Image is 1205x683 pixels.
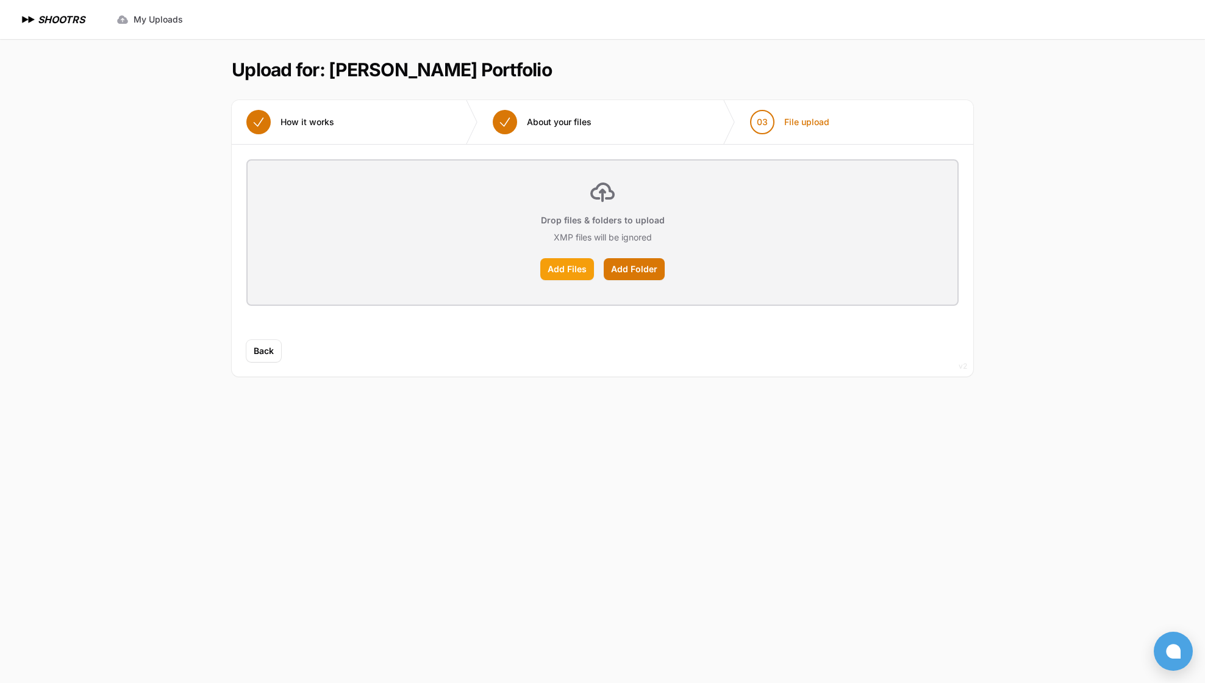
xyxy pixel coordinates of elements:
[784,116,829,128] span: File upload
[1154,632,1193,671] button: Open chat window
[478,100,606,144] button: About your files
[554,231,652,244] p: XMP files will be ignored
[735,100,844,144] button: 03 File upload
[232,100,349,144] button: How it works
[527,116,592,128] span: About your files
[134,13,183,26] span: My Uploads
[757,116,768,128] span: 03
[604,258,665,280] label: Add Folder
[38,12,85,27] h1: SHOOTRS
[541,214,665,226] p: Drop files & folders to upload
[254,345,274,357] span: Back
[20,12,38,27] img: SHOOTRS
[20,12,85,27] a: SHOOTRS SHOOTRS
[246,340,281,362] button: Back
[540,258,594,280] label: Add Files
[959,359,967,374] div: v2
[232,59,552,81] h1: Upload for: [PERSON_NAME] Portfolio
[109,9,190,31] a: My Uploads
[281,116,334,128] span: How it works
